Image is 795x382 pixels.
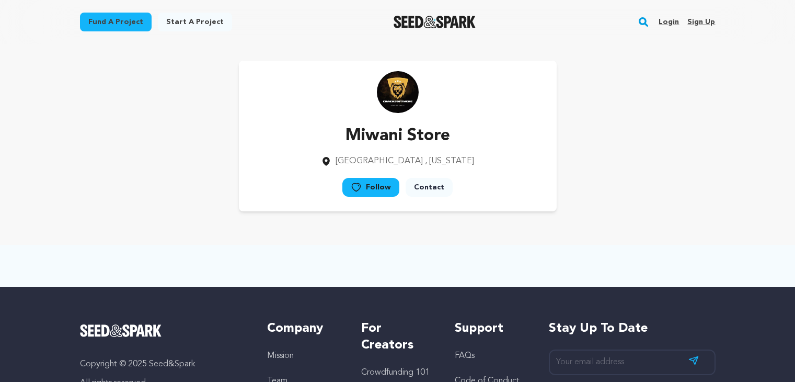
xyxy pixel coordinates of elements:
[80,13,152,31] a: Fund a project
[549,320,716,337] h5: Stay up to date
[80,324,162,337] img: Seed&Spark Logo
[158,13,232,31] a: Start a project
[406,178,453,197] a: Contact
[361,320,434,354] h5: For Creators
[80,324,247,337] a: Seed&Spark Homepage
[394,16,476,28] a: Seed&Spark Homepage
[342,178,399,197] a: Follow
[267,352,294,360] a: Mission
[455,352,475,360] a: FAQs
[425,157,474,165] span: , [US_STATE]
[80,358,247,370] p: Copyright © 2025 Seed&Spark
[336,157,423,165] span: [GEOGRAPHIC_DATA]
[549,350,716,375] input: Your email address
[455,320,527,337] h5: Support
[394,16,476,28] img: Seed&Spark Logo Dark Mode
[377,71,419,113] img: https://seedandspark-static.s3.us-east-2.amazonaws.com/images/User/001/726/740/medium/WhatsApp%20...
[361,368,430,377] a: Crowdfunding 101
[687,14,715,30] a: Sign up
[267,320,340,337] h5: Company
[321,123,474,149] p: Miwani Store
[659,14,679,30] a: Login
